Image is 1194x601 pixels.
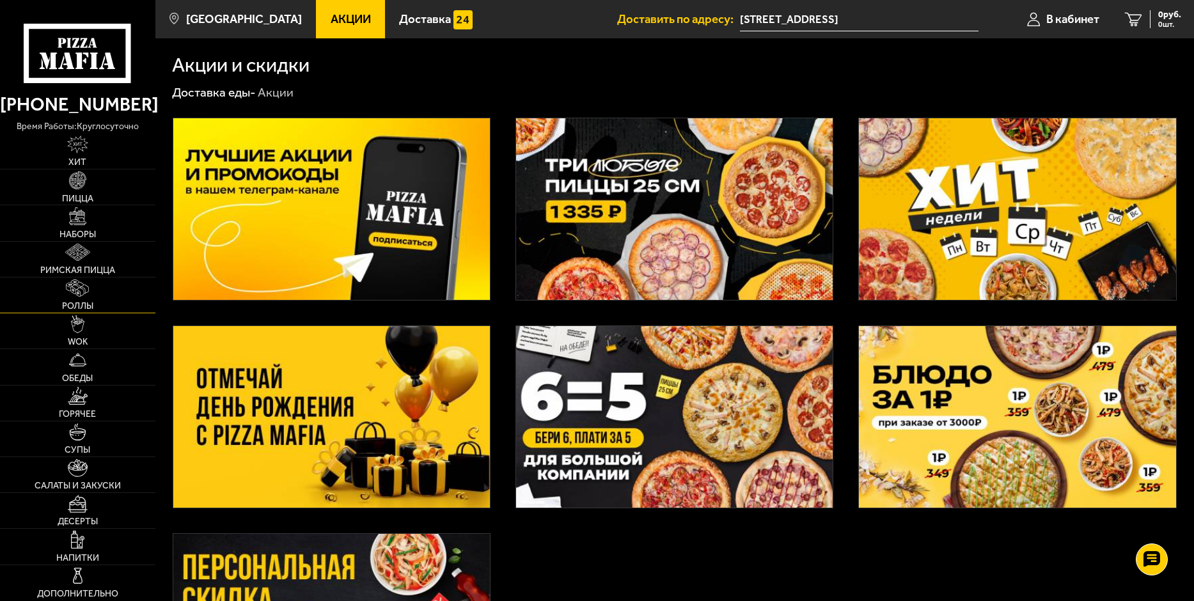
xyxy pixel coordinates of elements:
span: В кабинет [1046,13,1099,26]
input: Ваш адрес доставки [740,8,978,31]
span: Горячее [59,410,96,419]
span: Римская пицца [40,266,115,275]
span: Десерты [58,517,98,526]
h1: Акции и скидки [172,55,310,75]
span: 0 руб. [1158,10,1181,19]
span: [GEOGRAPHIC_DATA] [186,13,302,26]
img: 15daf4d41897b9f0e9f617042186c801.svg [453,10,472,29]
span: Хит [68,158,86,167]
span: Доставка [399,13,451,26]
span: 0 шт. [1158,20,1181,28]
span: Напитки [56,554,99,563]
span: Супы [65,446,90,455]
span: Обеды [62,374,93,383]
span: Доставить по адресу: [617,13,740,26]
span: Роллы [62,302,93,311]
span: Дополнительно [37,589,118,598]
div: Акции [258,84,294,100]
span: Акции [331,13,371,26]
span: Салаты и закуски [35,481,121,490]
span: набережная канала Грибоедова, 81 [740,8,978,31]
span: Пицца [62,194,93,203]
span: Наборы [59,230,96,239]
a: Доставка еды- [172,85,256,100]
span: WOK [68,338,88,347]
